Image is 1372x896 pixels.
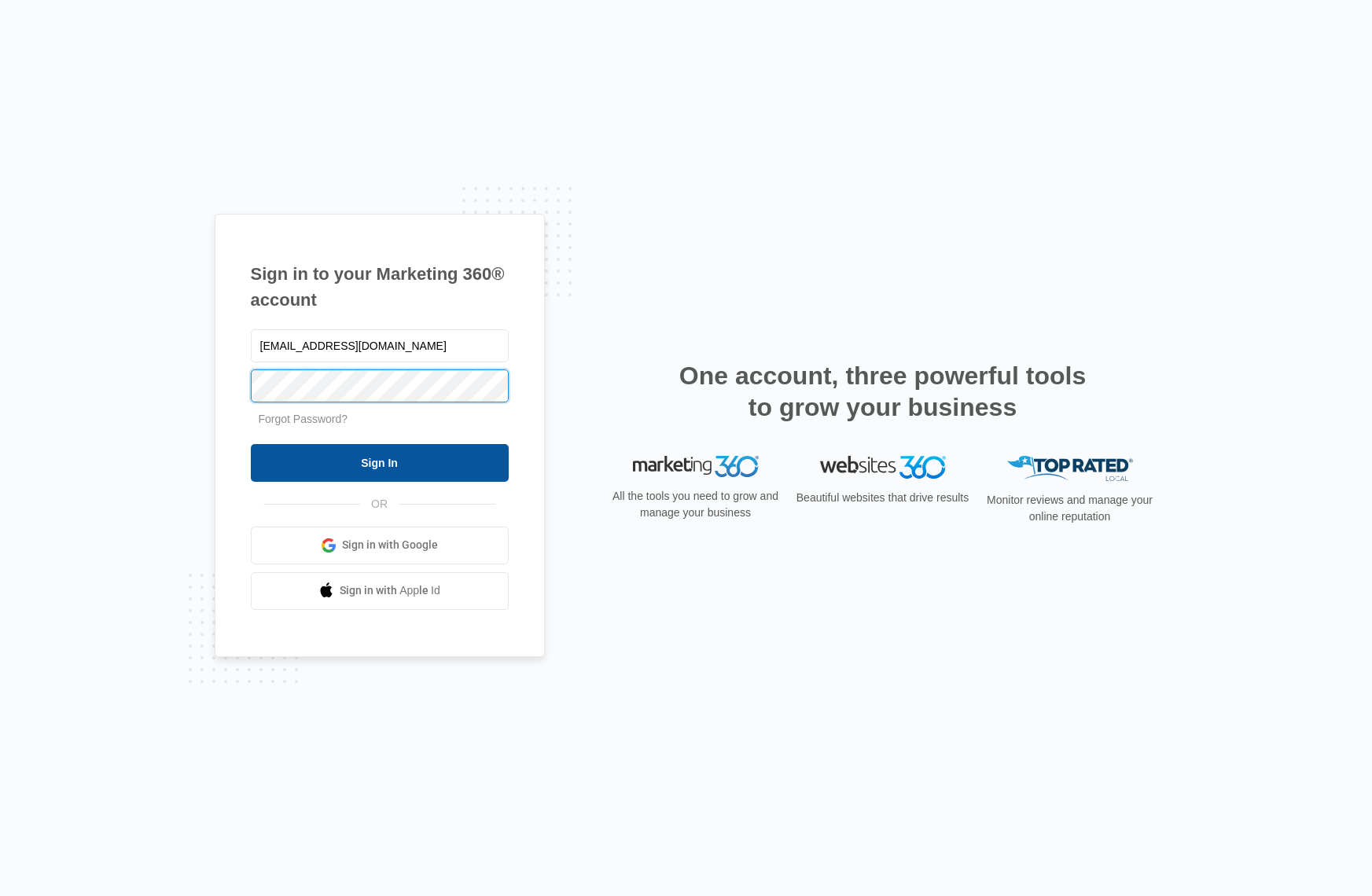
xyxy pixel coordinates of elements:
[251,261,509,313] h1: Sign in to your Marketing 360® account
[259,413,348,425] a: Forgot Password?
[820,456,946,479] img: Websites 360
[251,572,509,610] a: Sign in with Apple Id
[608,488,784,521] p: All the tools you need to grow and manage your business
[251,444,509,482] input: Sign In
[795,490,971,506] p: Beautiful websites that drive results
[340,582,440,599] span: Sign in with Apple Id
[342,537,438,553] span: Sign in with Google
[633,456,759,478] img: Marketing 360
[675,360,1091,423] h2: One account, three powerful tools to grow your business
[982,492,1158,525] p: Monitor reviews and manage your online reputation
[1007,456,1133,482] img: Top Rated Local
[360,496,399,512] span: OR
[251,527,509,564] a: Sign in with Google
[251,329,509,362] input: Email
